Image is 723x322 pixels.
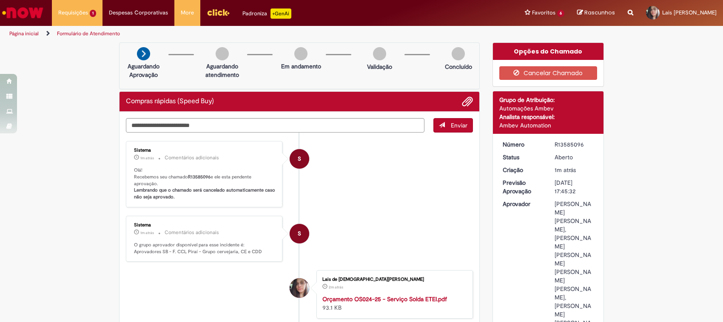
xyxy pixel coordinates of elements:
[584,8,615,17] span: Rascunhos
[496,153,549,161] dt: Status
[137,47,150,60] img: arrow-next.png
[294,47,307,60] img: img-circle-grey.png
[9,30,39,37] a: Página inicial
[555,140,594,149] div: R13585096
[57,30,120,37] a: Formulário de Atendimento
[499,96,598,104] div: Grupo de Atribuição:
[433,118,473,133] button: Enviar
[496,166,549,174] dt: Criação
[452,47,465,60] img: img-circle-grey.png
[329,285,343,290] span: 2m atrás
[493,43,604,60] div: Opções do Chamado
[496,178,549,195] dt: Previsão Aprovação
[109,8,168,17] span: Despesas Corporativas
[555,178,594,195] div: [DATE] 17:45:32
[140,230,154,235] time: 01/10/2025 10:45:42
[58,8,88,17] span: Requisições
[290,149,309,169] div: System
[165,154,219,161] small: Comentários adicionais
[216,47,229,60] img: img-circle-grey.png
[140,230,154,235] span: 1m atrás
[499,121,598,130] div: Ambev Automation
[134,148,276,153] div: Sistema
[329,285,343,290] time: 01/10/2025 10:45:25
[90,10,96,17] span: 1
[298,223,301,244] span: S
[555,153,594,161] div: Aberto
[451,121,467,129] span: Enviar
[499,66,598,80] button: Cancelar Chamado
[532,8,555,17] span: Favoritos
[126,118,424,133] textarea: Digite sua mensagem aqui...
[165,229,219,236] small: Comentários adicionais
[373,47,386,60] img: img-circle-grey.png
[134,167,276,201] p: Olá! Recebemos seu chamado e ele esta pendente aprovação.
[662,9,717,16] span: Lais [PERSON_NAME]
[496,140,549,149] dt: Número
[290,224,309,243] div: System
[499,113,598,121] div: Analista responsável:
[202,62,243,79] p: Aguardando atendimento
[188,174,211,180] b: R13585096
[134,223,276,228] div: Sistema
[207,6,230,19] img: click_logo_yellow_360x200.png
[322,295,464,312] div: 93.1 KB
[181,8,194,17] span: More
[298,149,301,169] span: S
[577,9,615,17] a: Rascunhos
[322,295,447,303] a: Orçamento OS024-25 - Serviço Solda ETEI.pdf
[126,98,214,105] h2: Compras rápidas (Speed Buy) Histórico de tíquete
[290,278,309,298] div: Lais de Jesus Abrahao da Silva
[445,62,472,71] p: Concluído
[140,155,154,161] time: 01/10/2025 10:45:44
[462,96,473,107] button: Adicionar anexos
[270,8,291,19] p: +GenAi
[322,277,464,282] div: Lais de [DEMOGRAPHIC_DATA][PERSON_NAME]
[499,104,598,113] div: Automações Ambev
[555,166,594,174] div: 01/10/2025 10:45:32
[134,242,276,255] p: O grupo aprovador disponível para esse incidente é: Aprovadores SB - F. CCL Piraí - Grupo cerveja...
[281,62,321,71] p: Em andamento
[6,26,475,42] ul: Trilhas de página
[555,166,576,174] time: 01/10/2025 10:45:32
[242,8,291,19] div: Padroniza
[134,187,276,200] b: Lembrando que o chamado será cancelado automaticamente caso não seja aprovado.
[557,10,564,17] span: 6
[123,62,164,79] p: Aguardando Aprovação
[555,166,576,174] span: 1m atrás
[496,200,549,208] dt: Aprovador
[140,155,154,161] span: 1m atrás
[1,4,45,21] img: ServiceNow
[367,62,392,71] p: Validação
